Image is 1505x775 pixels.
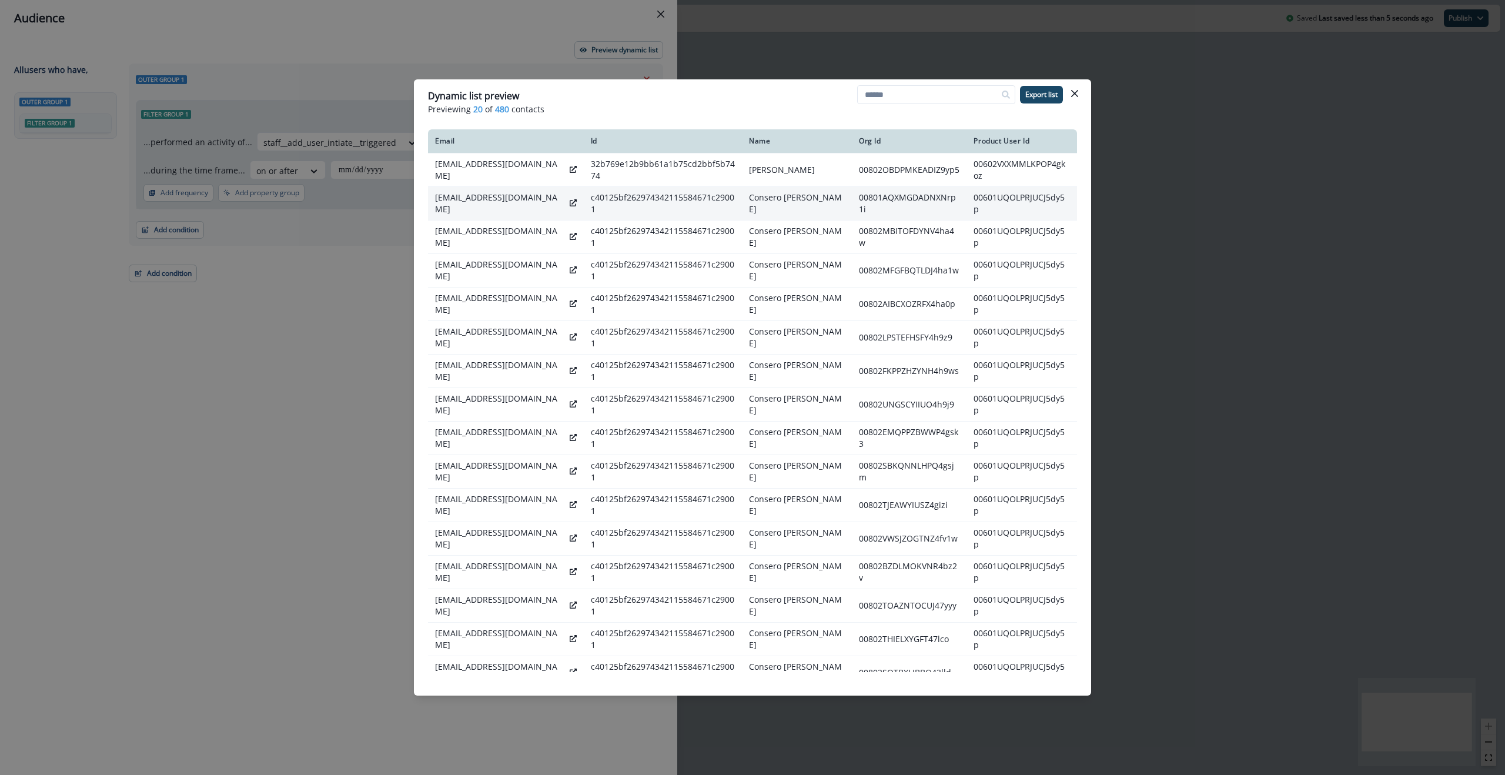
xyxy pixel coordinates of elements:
td: c40125bf262974342115584671c29001 [584,589,743,622]
td: 00601UQOLPRJUCJ5dy5p [966,287,1077,320]
button: Export list [1020,86,1063,103]
p: [EMAIL_ADDRESS][DOMAIN_NAME] [435,259,565,282]
p: [EMAIL_ADDRESS][DOMAIN_NAME] [435,560,565,584]
td: c40125bf262974342115584671c29001 [584,488,743,522]
td: Consero [PERSON_NAME] [742,354,852,387]
td: Consero [PERSON_NAME] [742,656,852,689]
td: 00802SQTBXLIBBO43lld [852,656,966,689]
span: 480 [495,103,509,115]
p: [EMAIL_ADDRESS][DOMAIN_NAME] [435,192,565,215]
p: [EMAIL_ADDRESS][DOMAIN_NAME] [435,225,565,249]
p: Dynamic list preview [428,89,519,103]
td: 00601UQOLPRJUCJ5dy5p [966,186,1077,220]
td: 00802MFGFBQTLDJ4ha1w [852,253,966,287]
td: 00802VWSJZOGTNZ4fv1w [852,522,966,555]
p: [EMAIL_ADDRESS][DOMAIN_NAME] [435,292,565,316]
td: 00601UQOLPRJUCJ5dy5p [966,253,1077,287]
td: Consero [PERSON_NAME] [742,287,852,320]
td: Consero [PERSON_NAME] [742,622,852,656]
td: c40125bf262974342115584671c29001 [584,656,743,689]
td: c40125bf262974342115584671c29001 [584,320,743,354]
td: Consero [PERSON_NAME] [742,421,852,455]
p: [EMAIL_ADDRESS][DOMAIN_NAME] [435,661,565,684]
td: 00802SBKQNNLHPQ4gsjm [852,455,966,488]
td: Consero [PERSON_NAME] [742,455,852,488]
td: 00802TOAZNTOCUJ47yyy [852,589,966,622]
td: 00601UQOLPRJUCJ5dy5p [966,320,1077,354]
td: Consero [PERSON_NAME] [742,186,852,220]
td: 00802TJEAWYIUSZ4gizi [852,488,966,522]
div: Name [749,136,845,146]
p: [EMAIL_ADDRESS][DOMAIN_NAME] [435,627,565,651]
td: c40125bf262974342115584671c29001 [584,622,743,656]
p: Export list [1025,91,1058,99]
div: Org Id [859,136,959,146]
td: Consero [PERSON_NAME] [742,220,852,253]
td: c40125bf262974342115584671c29001 [584,421,743,455]
td: c40125bf262974342115584671c29001 [584,522,743,555]
p: [EMAIL_ADDRESS][DOMAIN_NAME] [435,493,565,517]
p: [EMAIL_ADDRESS][DOMAIN_NAME] [435,426,565,450]
td: 00601UQOLPRJUCJ5dy5p [966,220,1077,253]
td: Consero [PERSON_NAME] [742,253,852,287]
td: 00802BZDLMOKVNR4bz2v [852,555,966,589]
td: 32b769e12b9bb61a1b75cd2bbf5b7474 [584,153,743,186]
td: 00601UQOLPRJUCJ5dy5p [966,354,1077,387]
td: c40125bf262974342115584671c29001 [584,387,743,421]
td: 00802UNGSCYIIUO4h9j9 [852,387,966,421]
div: Product User Id [974,136,1070,146]
td: c40125bf262974342115584671c29001 [584,287,743,320]
button: Close [1065,84,1084,103]
div: Id [591,136,735,146]
td: 00802THIELXYGFT47lco [852,622,966,656]
td: 00802MBITOFDYNV4ha4w [852,220,966,253]
td: 00601UQOLPRJUCJ5dy5p [966,522,1077,555]
td: 00802EMQPPZBWWP4gsk3 [852,421,966,455]
td: 00801AQXMGDADNXNrp1i [852,186,966,220]
td: c40125bf262974342115584671c29001 [584,455,743,488]
td: 00601UQOLPRJUCJ5dy5p [966,555,1077,589]
td: 00601UQOLPRJUCJ5dy5p [966,387,1077,421]
td: Consero [PERSON_NAME] [742,387,852,421]
p: [EMAIL_ADDRESS][DOMAIN_NAME] [435,326,565,349]
td: Consero [PERSON_NAME] [742,488,852,522]
td: 00601UQOLPRJUCJ5dy5p [966,455,1077,488]
td: Consero [PERSON_NAME] [742,522,852,555]
p: Previewing of contacts [428,103,1077,115]
span: 20 [473,103,483,115]
p: [EMAIL_ADDRESS][DOMAIN_NAME] [435,460,565,483]
td: 00802AIBCXOZRFX4ha0p [852,287,966,320]
td: c40125bf262974342115584671c29001 [584,354,743,387]
div: Email [435,136,577,146]
td: Consero [PERSON_NAME] [742,555,852,589]
p: [EMAIL_ADDRESS][DOMAIN_NAME] [435,393,565,416]
td: c40125bf262974342115584671c29001 [584,220,743,253]
td: Consero [PERSON_NAME] [742,320,852,354]
td: c40125bf262974342115584671c29001 [584,555,743,589]
p: [EMAIL_ADDRESS][DOMAIN_NAME] [435,359,565,383]
td: 00601UQOLPRJUCJ5dy5p [966,589,1077,622]
td: 00601UQOLPRJUCJ5dy5p [966,656,1077,689]
td: 00602VXXMMLKPOP4gkoz [966,153,1077,186]
td: [PERSON_NAME] [742,153,852,186]
td: 00601UQOLPRJUCJ5dy5p [966,421,1077,455]
td: c40125bf262974342115584671c29001 [584,186,743,220]
td: 00802FKPPZHZYNH4h9ws [852,354,966,387]
p: [EMAIL_ADDRESS][DOMAIN_NAME] [435,594,565,617]
td: 00601UQOLPRJUCJ5dy5p [966,622,1077,656]
td: 00802OBDPMKEADIZ9yp5 [852,153,966,186]
td: c40125bf262974342115584671c29001 [584,253,743,287]
td: 00601UQOLPRJUCJ5dy5p [966,488,1077,522]
td: Consero [PERSON_NAME] [742,589,852,622]
td: 00802LPSTEFHSFY4h9z9 [852,320,966,354]
p: [EMAIL_ADDRESS][DOMAIN_NAME] [435,158,565,182]
p: [EMAIL_ADDRESS][DOMAIN_NAME] [435,527,565,550]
